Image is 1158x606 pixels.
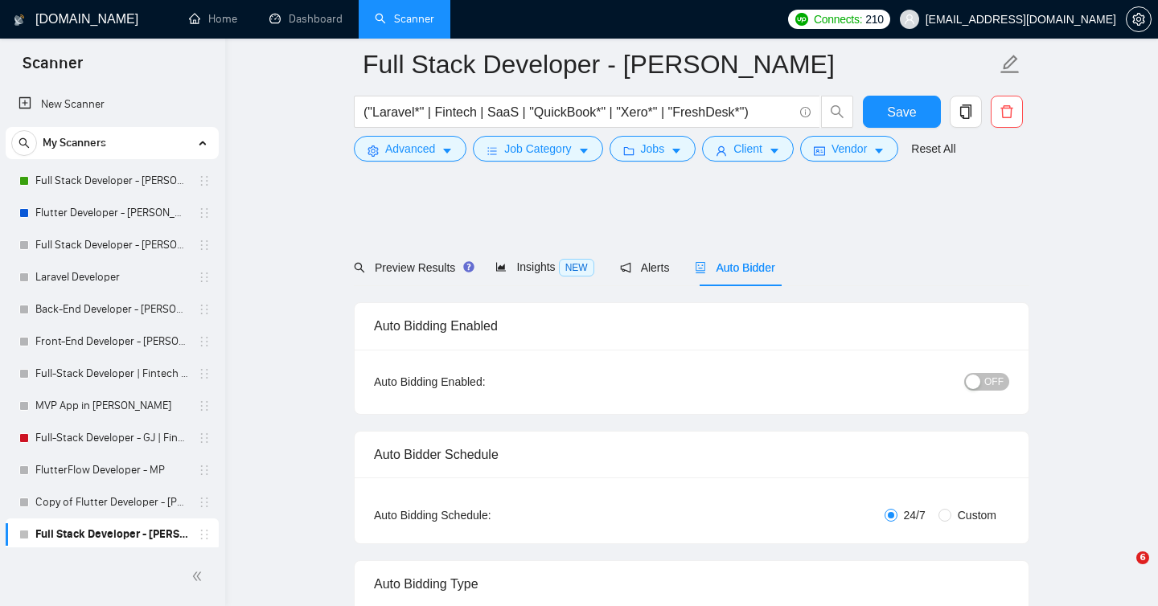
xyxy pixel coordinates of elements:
[35,165,188,197] a: Full Stack Developer - [PERSON_NAME]
[863,96,941,128] button: Save
[821,96,853,128] button: search
[354,262,365,273] span: search
[814,10,862,28] span: Connects:
[873,145,885,157] span: caret-down
[363,44,996,84] input: Scanner name...
[12,137,36,149] span: search
[374,303,1009,349] div: Auto Bidding Enabled
[375,12,434,26] a: searchScanner
[385,140,435,158] span: Advanced
[800,136,898,162] button: idcardVendorcaret-down
[695,261,774,274] span: Auto Bidder
[495,260,593,273] span: Insights
[189,12,237,26] a: homeHome
[198,174,211,187] span: holder
[6,127,219,551] li: My Scanners
[35,293,188,326] a: Back-End Developer - [PERSON_NAME]
[35,454,188,486] a: FlutterFlow Developer - MP
[620,261,670,274] span: Alerts
[992,104,1022,119] span: delete
[950,96,982,128] button: copy
[374,432,1009,477] div: Auto Bidder Schedule
[198,496,211,509] span: holder
[641,140,665,158] span: Jobs
[822,104,852,119] span: search
[1136,551,1149,564] span: 6
[487,145,498,157] span: bars
[904,14,915,25] span: user
[911,140,955,158] a: Reset All
[695,262,706,273] span: robot
[35,261,188,293] a: Laravel Developer
[11,130,37,156] button: search
[368,145,379,157] span: setting
[198,432,211,444] span: holder
[198,271,211,284] span: holder
[198,239,211,252] span: holder
[35,390,188,422] a: MVP App in [PERSON_NAME]
[10,51,96,85] span: Scanner
[795,13,808,26] img: upwork-logo.png
[671,145,682,157] span: caret-down
[374,373,585,391] div: Auto Bidding Enabled:
[769,145,780,157] span: caret-down
[441,145,453,157] span: caret-down
[198,303,211,316] span: holder
[865,10,883,28] span: 210
[1126,6,1152,32] button: setting
[814,145,825,157] span: idcard
[951,506,1003,524] span: Custom
[462,260,476,274] div: Tooltip anchor
[374,506,585,524] div: Auto Bidding Schedule:
[35,358,188,390] a: Full-Stack Developer | Fintech SaaS System
[43,127,106,159] span: My Scanners
[35,486,188,518] a: Copy of Flutter Developer - [PERSON_NAME]
[1126,13,1152,26] a: setting
[897,506,932,524] span: 24/7
[623,145,634,157] span: folder
[473,136,602,162] button: barsJob Categorycaret-down
[800,107,811,117] span: info-circle
[198,367,211,380] span: holder
[702,136,794,162] button: userClientcaret-down
[6,88,219,121] li: New Scanner
[610,136,696,162] button: folderJobscaret-down
[35,326,188,358] a: Front-End Developer - [PERSON_NAME]
[1103,551,1142,590] iframe: Intercom live chat
[35,197,188,229] a: Flutter Developer - [PERSON_NAME]
[495,261,507,272] span: area-chart
[951,104,981,119] span: copy
[363,102,793,122] input: Search Freelance Jobs...
[887,102,916,122] span: Save
[191,568,207,584] span: double-left
[1127,13,1151,26] span: setting
[35,518,188,551] a: Full Stack Developer - [PERSON_NAME]
[1000,54,1020,75] span: edit
[832,140,867,158] span: Vendor
[198,399,211,412] span: holder
[354,261,470,274] span: Preview Results
[35,229,188,261] a: Full Stack Developer - [PERSON_NAME]
[14,7,25,33] img: logo
[198,464,211,477] span: holder
[578,145,589,157] span: caret-down
[269,12,343,26] a: dashboardDashboard
[198,528,211,541] span: holder
[620,262,631,273] span: notification
[991,96,1023,128] button: delete
[354,136,466,162] button: settingAdvancedcaret-down
[18,88,206,121] a: New Scanner
[716,145,727,157] span: user
[559,259,594,276] span: NEW
[504,140,571,158] span: Job Category
[733,140,762,158] span: Client
[198,207,211,219] span: holder
[198,335,211,348] span: holder
[984,373,1004,391] span: OFF
[35,422,188,454] a: Full-Stack Developer - GJ | Fintech SaaS System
